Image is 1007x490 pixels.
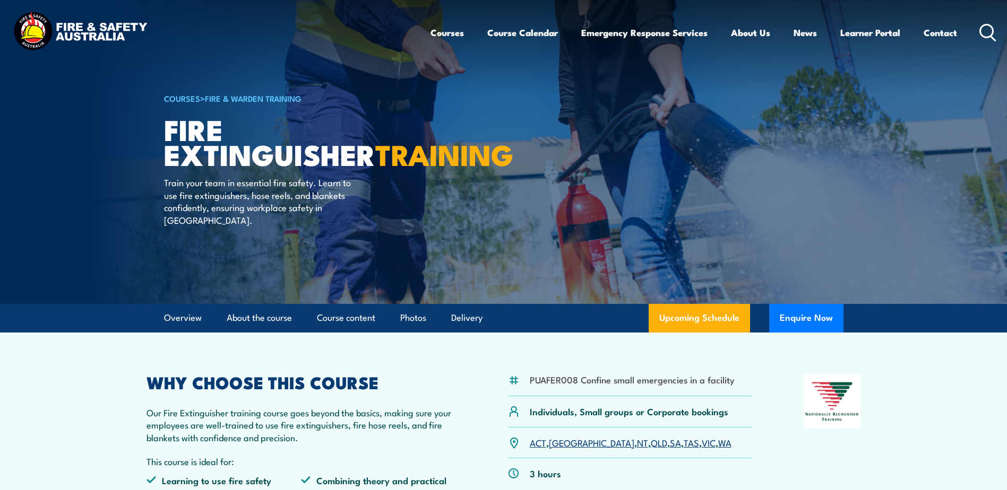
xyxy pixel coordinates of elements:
[637,436,648,449] a: NT
[684,436,699,449] a: TAS
[670,436,681,449] a: SA
[530,467,561,479] p: 3 hours
[375,132,513,176] strong: TRAINING
[431,19,464,47] a: Courses
[581,19,708,47] a: Emergency Response Services
[702,436,716,449] a: VIC
[549,436,634,449] a: [GEOGRAPHIC_DATA]
[164,92,200,104] a: COURSES
[794,19,817,47] a: News
[731,19,770,47] a: About Us
[530,405,728,417] p: Individuals, Small groups or Corporate bookings
[530,436,731,449] p: , , , , , , ,
[147,374,457,389] h2: WHY CHOOSE THIS COURSE
[651,436,667,449] a: QLD
[317,304,375,332] a: Course content
[147,455,457,467] p: This course is ideal for:
[164,304,202,332] a: Overview
[147,406,457,443] p: Our Fire Extinguisher training course goes beyond the basics, making sure your employees are well...
[400,304,426,332] a: Photos
[164,92,426,104] h6: >
[205,92,302,104] a: Fire & Warden Training
[164,176,358,226] p: Train your team in essential fire safety. Learn to use fire extinguishers, hose reels, and blanke...
[164,117,426,166] h1: Fire Extinguisher
[769,304,844,332] button: Enquire Now
[804,374,861,428] img: Nationally Recognised Training logo.
[530,373,735,386] li: PUAFER008 Confine small emergencies in a facility
[530,436,546,449] a: ACT
[840,19,900,47] a: Learner Portal
[451,304,483,332] a: Delivery
[487,19,558,47] a: Course Calendar
[227,304,292,332] a: About the course
[718,436,731,449] a: WA
[649,304,750,332] a: Upcoming Schedule
[924,19,957,47] a: Contact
